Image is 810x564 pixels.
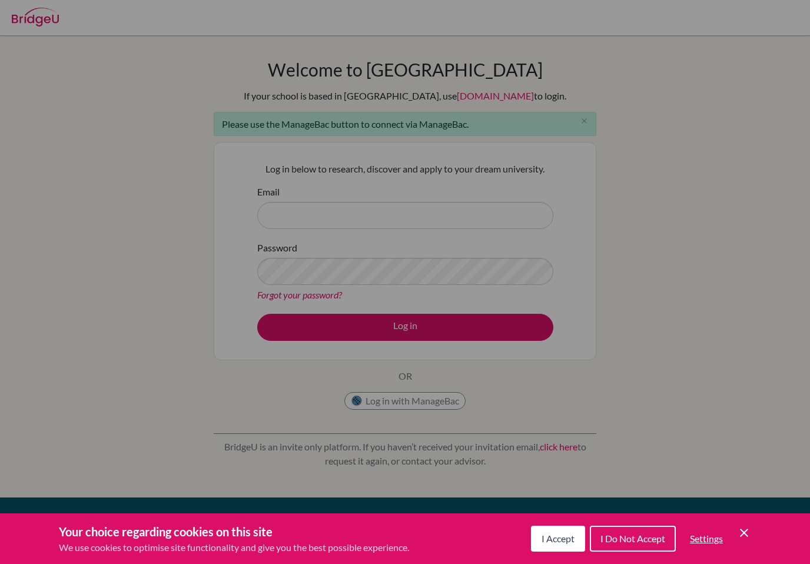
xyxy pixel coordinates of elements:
[59,523,409,540] h3: Your choice regarding cookies on this site
[690,533,723,544] span: Settings
[531,526,585,552] button: I Accept
[600,533,665,544] span: I Do Not Accept
[590,526,676,552] button: I Do Not Accept
[680,527,732,550] button: Settings
[737,526,751,540] button: Save and close
[542,533,575,544] span: I Accept
[59,540,409,555] p: We use cookies to optimise site functionality and give you the best possible experience.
